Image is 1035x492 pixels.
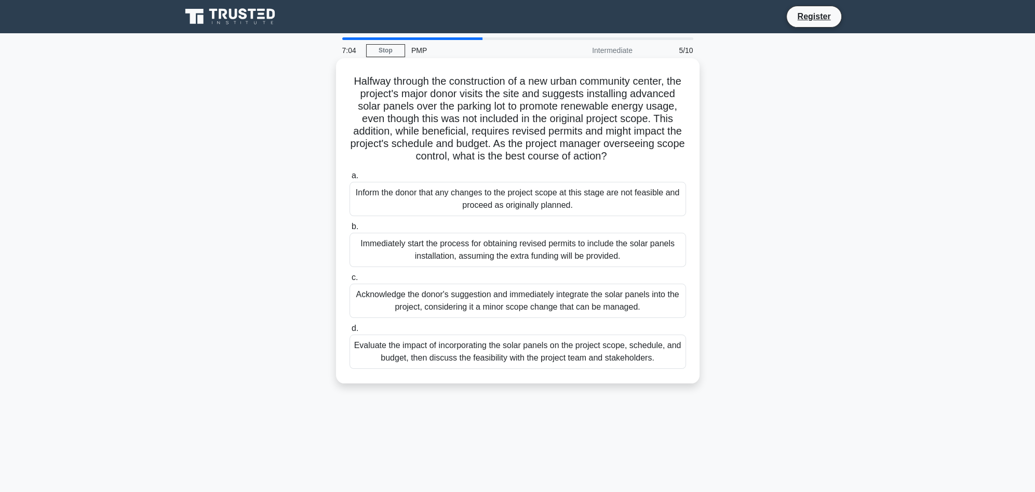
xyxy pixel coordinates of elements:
a: Register [791,10,837,23]
span: a. [352,171,358,180]
div: 7:04 [336,40,366,61]
span: b. [352,222,358,231]
span: c. [352,273,358,282]
div: PMP [405,40,548,61]
div: Inform the donor that any changes to the project scope at this stage are not feasible and proceed... [350,182,686,216]
div: 5/10 [639,40,700,61]
span: d. [352,324,358,333]
a: Stop [366,44,405,57]
h5: Halfway through the construction of a new urban community center, the project's major donor visit... [348,75,687,163]
div: Evaluate the impact of incorporating the solar panels on the project scope, schedule, and budget,... [350,335,686,369]
div: Acknowledge the donor's suggestion and immediately integrate the solar panels into the project, c... [350,284,686,318]
div: Immediately start the process for obtaining revised permits to include the solar panels installat... [350,233,686,267]
div: Intermediate [548,40,639,61]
